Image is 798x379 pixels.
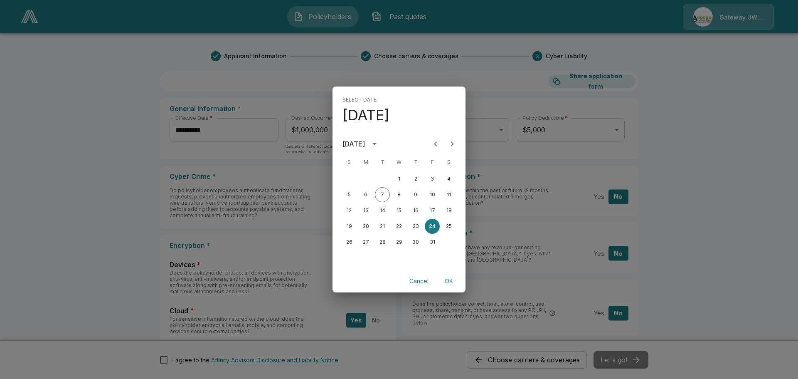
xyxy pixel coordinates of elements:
button: 10 [425,187,440,202]
button: 16 [408,203,423,218]
button: 3 [425,171,440,186]
div: [DATE] [342,139,365,149]
button: 25 [441,219,456,234]
span: Wednesday [392,154,406,171]
span: Saturday [441,154,456,171]
button: 11 [441,187,456,202]
button: 29 [392,235,406,250]
button: 12 [342,203,357,218]
button: 24 [425,219,440,234]
span: Monday [358,154,373,171]
button: 8 [392,187,406,202]
button: 18 [441,203,456,218]
button: 27 [358,235,373,250]
button: 31 [425,235,440,250]
button: calendar view is open, switch to year view [367,137,382,151]
button: 4 [441,171,456,186]
button: 1 [392,171,406,186]
button: 17 [425,203,440,218]
button: 22 [392,219,406,234]
h4: [DATE] [342,107,389,124]
button: Previous month [427,136,444,152]
button: 28 [375,235,390,250]
button: 7 [375,187,390,202]
span: Tuesday [375,154,390,171]
button: 26 [342,235,357,250]
button: Cancel [406,274,432,289]
button: 9 [408,187,423,202]
button: OK [436,274,462,289]
span: Friday [425,154,440,171]
button: 21 [375,219,390,234]
button: 30 [408,235,423,250]
button: 20 [358,219,373,234]
span: Sunday [342,154,357,171]
button: 23 [408,219,423,234]
button: 6 [358,187,373,202]
button: 15 [392,203,406,218]
button: 5 [342,187,357,202]
span: Select date [342,93,377,107]
button: 14 [375,203,390,218]
span: Thursday [408,154,423,171]
button: Next month [444,136,461,152]
button: 13 [358,203,373,218]
button: 2 [408,171,423,186]
button: 19 [342,219,357,234]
